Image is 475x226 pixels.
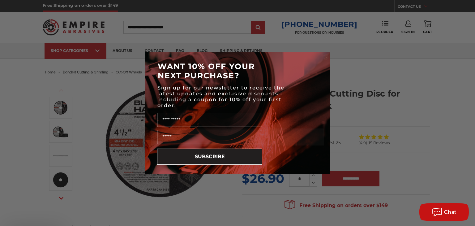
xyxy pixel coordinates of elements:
button: Chat [419,203,469,221]
span: Sign up for our newsletter to receive the latest updates and exclusive discounts - including a co... [157,85,285,108]
button: Close dialog [323,54,329,60]
span: WANT 10% OFF YOUR NEXT PURCHASE? [158,62,255,80]
button: SUBSCRIBE [157,149,262,165]
span: Chat [444,209,457,215]
input: Email [157,130,262,144]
